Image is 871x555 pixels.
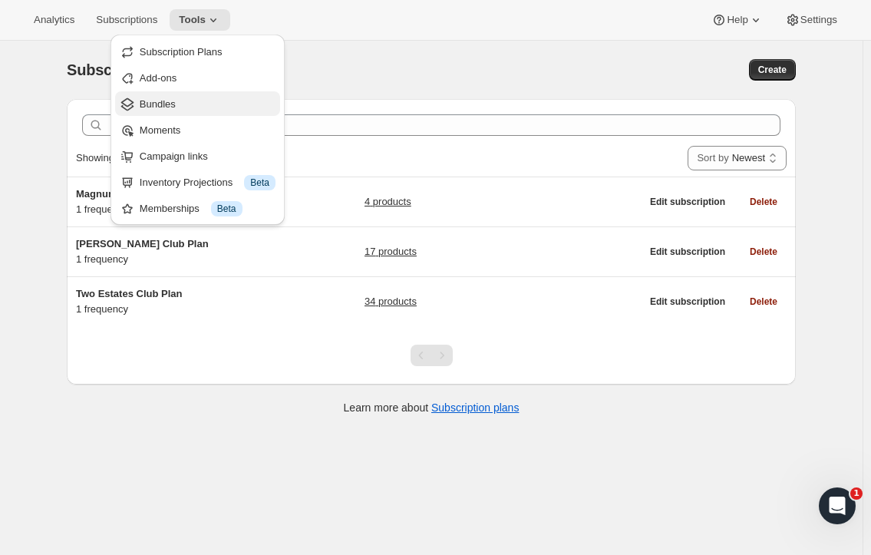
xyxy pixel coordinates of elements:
[741,191,787,213] button: Delete
[750,246,777,258] span: Delete
[727,14,747,26] span: Help
[115,144,280,168] button: Campaign links
[344,400,520,415] p: Learn more about
[170,9,230,31] button: Tools
[115,91,280,116] button: Bundles
[140,175,275,190] div: Inventory Projections
[365,244,417,259] a: 17 products
[140,98,176,110] span: Bundles
[776,9,846,31] button: Settings
[750,196,777,208] span: Delete
[819,487,856,524] iframe: Intercom live chat
[702,9,772,31] button: Help
[741,291,787,312] button: Delete
[411,345,453,366] nav: Pagination
[96,14,157,26] span: Subscriptions
[87,9,167,31] button: Subscriptions
[76,236,268,267] div: 1 frequency
[365,294,417,309] a: 34 products
[115,39,280,64] button: Subscription Plans
[850,487,863,500] span: 1
[800,14,837,26] span: Settings
[749,59,796,81] button: Create
[140,150,208,162] span: Campaign links
[650,246,725,258] span: Edit subscription
[140,201,275,216] div: Memberships
[140,72,177,84] span: Add-ons
[179,14,206,26] span: Tools
[758,64,787,76] span: Create
[641,291,734,312] button: Edit subscription
[115,65,280,90] button: Add-ons
[76,188,142,200] span: Magnum Club
[750,296,777,308] span: Delete
[34,14,74,26] span: Analytics
[650,296,725,308] span: Edit subscription
[140,46,223,58] span: Subscription Plans
[650,196,725,208] span: Edit subscription
[431,401,519,414] a: Subscription plans
[641,191,734,213] button: Edit subscription
[140,124,180,136] span: Moments
[76,288,182,299] span: Two Estates Club Plan
[365,194,411,210] a: 4 products
[76,187,268,217] div: 1 frequency
[641,241,734,263] button: Edit subscription
[115,196,280,220] button: Memberships
[76,238,209,249] span: [PERSON_NAME] Club Plan
[115,117,280,142] button: Moments
[25,9,84,31] button: Analytics
[250,177,269,189] span: Beta
[217,203,236,215] span: Beta
[115,170,280,194] button: Inventory Projections
[741,241,787,263] button: Delete
[76,286,268,317] div: 1 frequency
[67,61,202,78] span: Subscription plans
[76,152,205,164] span: Showing 3 subscription plans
